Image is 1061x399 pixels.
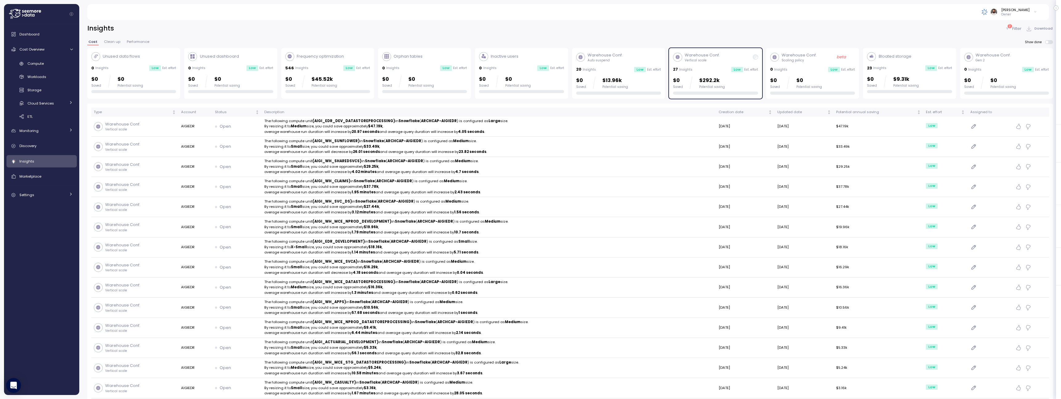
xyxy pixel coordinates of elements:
[961,110,965,114] div: Not sorted
[179,177,213,197] td: AIGIEDR
[264,259,713,265] p: The following compute unit in ( ) is configured as size.
[602,76,628,85] p: $13.96k
[505,75,531,84] p: $0
[365,158,386,163] strong: Snowflake
[118,75,143,84] p: $0
[479,75,489,84] p: $0
[440,65,452,71] div: Low
[378,199,414,204] strong: ARCHCAP-AIGIEDR
[6,140,77,152] a: Discovery
[105,162,140,168] p: Warehouse Conf.
[716,157,775,177] td: [DATE]
[926,224,938,229] div: Low
[770,66,773,72] p: 0
[220,204,231,210] p: Open
[768,110,772,114] div: Not sorted
[445,199,461,204] strong: Medium
[716,257,775,278] td: [DATE]
[382,75,392,84] p: $0
[479,65,482,71] p: 0
[291,224,302,229] strong: Small
[716,217,775,237] td: [DATE]
[27,114,33,119] span: ETL
[343,65,355,71] div: Low
[19,143,36,148] span: Discovery
[879,53,911,60] p: Bloated storage
[1035,68,1049,72] p: Est. effort
[841,68,855,72] p: Est. effort
[312,75,337,84] p: $45.52k
[588,52,623,58] p: Warehouse Conf.
[455,158,471,163] strong: Medium
[264,219,713,224] p: The following compute unit in ( ) is configured as size.
[770,76,780,85] p: $0
[976,58,1011,63] p: Gen 2
[6,72,77,82] a: Workloads
[264,190,713,195] p: average warehouse run duration will increase by and average query duration will increase by .
[775,177,834,197] td: [DATE]
[458,129,484,134] strong: 4.05 seconds
[382,65,385,71] p: 0
[576,85,586,89] div: Saved
[162,66,176,70] p: Est. effort
[583,68,596,72] p: Insights
[291,164,302,169] strong: Small
[459,149,486,154] strong: 23.82 seconds
[917,110,921,114] div: Not sorted
[699,85,725,89] div: Potential saving
[264,204,713,210] p: By resizing it to size, you could save approximately ,
[867,84,877,88] div: Saved
[368,124,382,129] strong: $47.19k
[188,65,191,71] p: 0
[91,108,179,117] th: TypeNot sorted
[179,137,213,157] td: AIGIEDR
[105,182,140,188] p: Warehouse Conf.
[1009,24,1011,28] p: 2
[387,158,423,163] strong: ARCHCAP-AIGIEDR
[215,109,254,115] div: Status
[6,155,77,167] a: Insights
[312,219,391,224] strong: (AIGI_WH_MCE_NPROD_DEVELOPMENT)
[264,230,713,235] p: average warehouse run duration will increase by and average query duration will increase by .
[27,101,54,106] span: Cloud Services
[444,179,460,183] strong: Medium
[105,141,140,147] p: Warehouse Conf.
[264,169,713,175] p: average warehouse run duration will increase by and average query duration will increase by .
[588,58,623,63] p: Auto suspend
[246,65,258,71] div: Low
[1001,7,1030,12] div: [PERSON_NAME]
[968,68,981,72] p: Insights
[352,129,379,134] strong: 20.97 seconds
[220,123,231,130] p: Open
[91,84,101,88] div: Saved
[105,222,140,228] p: Warehouse Conf.
[356,66,370,70] p: Est. effort
[964,76,974,85] p: $0
[386,138,421,143] strong: ARCHCAP-AIGIEDR
[312,158,361,163] strong: (AIGI_WH_SHAREDSVCS)
[364,164,378,169] strong: $29.25k
[264,184,713,190] p: By resizing it to size, you could save approximately ,
[991,9,997,15] img: ACg8ocLskjvUhBDgxtSFCRx4ztb74ewwa1VrVEuDBD_Ho1mrTsQB-QE=s96-c
[172,110,176,114] div: Not sorted
[213,108,262,117] th: StatusNot sorted
[118,84,143,88] div: Potential saving
[220,244,231,250] p: Open
[6,98,77,108] a: Cloud Services
[220,164,231,170] p: Open
[297,53,344,60] p: Frequency optimization
[777,109,826,115] div: Updated date
[264,250,713,255] p: average warehouse run duration will increase by and average query duration will increase by .
[264,199,713,204] p: The following compute unit in ( ) is configured as size.
[1026,24,1053,33] button: Download
[990,85,1016,89] div: Potential saving
[94,109,171,115] div: Type
[383,259,419,264] strong: ARCHCAP-AIGIEDR
[264,210,713,215] p: average warehouse run duration will increase by and average query duration will increase by .
[105,121,140,127] p: Warehouse Conf.
[291,124,307,129] strong: Medium
[19,159,34,164] span: Insights
[926,109,960,115] div: Est. effort
[716,137,775,157] td: [DATE]
[990,76,1016,85] p: $0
